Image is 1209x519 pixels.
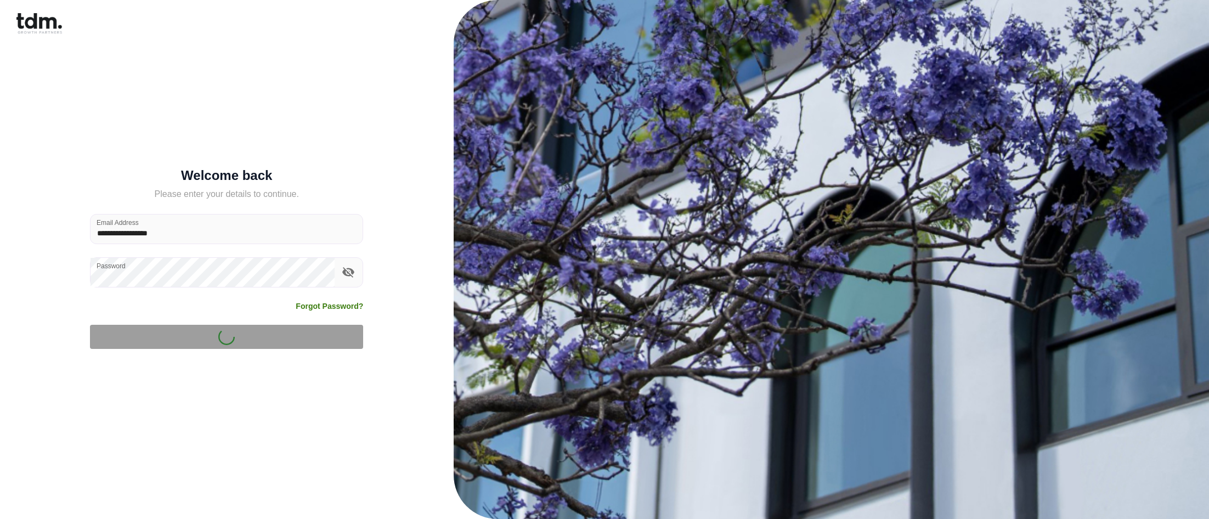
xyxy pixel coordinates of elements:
label: Password [97,261,126,270]
a: Forgot Password? [296,301,363,312]
h5: Welcome back [90,170,363,181]
button: toggle password visibility [339,263,358,281]
h5: Please enter your details to continue. [90,188,363,201]
label: Email Address [97,218,139,227]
